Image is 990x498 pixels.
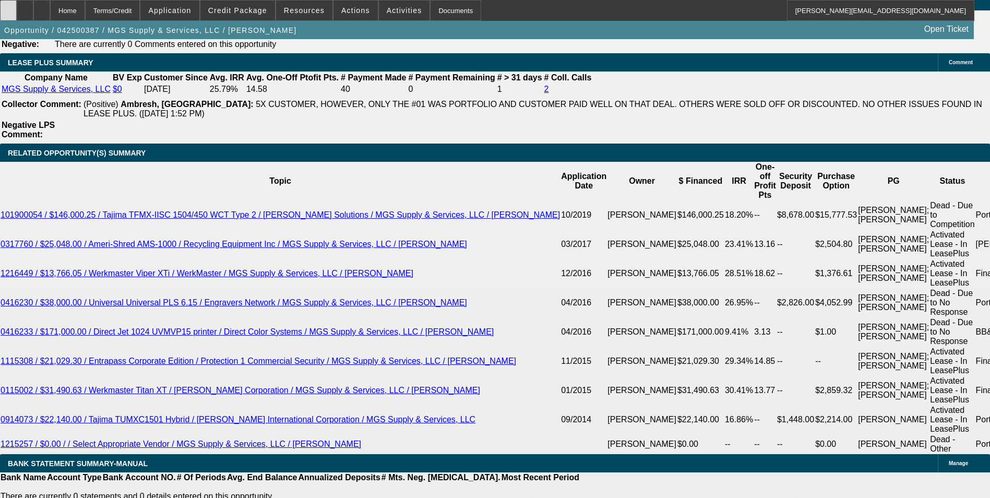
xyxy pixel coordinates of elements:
td: 09/2014 [560,405,607,434]
th: Annualized Deposits [297,472,380,483]
span: RELATED OPPORTUNITY(S) SUMMARY [8,149,146,157]
td: 29.34% [724,347,754,376]
td: Activated Lease - In LeasePlus [929,405,975,434]
span: Application [148,6,191,15]
a: 2 [544,85,549,93]
td: [PERSON_NAME] [607,347,677,376]
td: 14.85 [754,347,777,376]
th: Application Date [560,162,607,200]
td: [PERSON_NAME] [857,405,929,434]
td: -- [777,376,815,405]
b: Company Name [25,73,88,82]
td: [PERSON_NAME]; [PERSON_NAME] [857,347,929,376]
span: Credit Package [208,6,267,15]
span: Comment [949,60,973,65]
span: Opportunity / 042500387 / MGS Supply & Services, LLC / [PERSON_NAME] [4,26,296,34]
th: Avg. End Balance [226,472,298,483]
td: [PERSON_NAME] [607,376,677,405]
td: -- [777,317,815,347]
td: 40 [340,84,407,94]
td: -- [777,434,815,454]
b: Avg. IRR [210,73,244,82]
td: -- [724,434,754,454]
td: Dead - Due to Competition [929,200,975,230]
td: $2,214.00 [815,405,857,434]
th: Bank Account NO. [102,472,176,483]
button: Resources [276,1,332,20]
td: $1.00 [815,317,857,347]
td: $1,448.00 [777,405,815,434]
td: -- [815,347,857,376]
b: Avg. One-Off Ptofit Pts. [246,73,339,82]
b: Collector Comment: [2,100,81,109]
td: 9.41% [724,317,754,347]
a: 101900054 / $146,000.25 / Tajima TFMX-IISC 1504/450 WCT Type 2 / [PERSON_NAME] Solutions / MGS Su... [1,210,560,219]
td: $2,504.80 [815,230,857,259]
td: 16.86% [724,405,754,434]
button: Actions [333,1,378,20]
td: 26.95% [724,288,754,317]
b: # Coll. Calls [544,73,592,82]
th: IRR [724,162,754,200]
td: Dead - Other [929,434,975,454]
td: $1,376.61 [815,259,857,288]
b: Customer Since [144,73,208,82]
span: Actions [341,6,370,15]
a: 0416233 / $171,000.00 / Direct Jet 1024 UVMVP15 printer / Direct Color Systems / MGS Supply & Ser... [1,327,494,336]
span: 5X CUSTOMER, HOWEVER, ONLY THE #01 WAS PORTFOLIO AND CUSTOMER PAID WELL ON THAT DEAL. OTHERS WERE... [84,100,982,118]
td: [PERSON_NAME] [607,200,677,230]
td: Activated Lease - In LeasePlus [929,347,975,376]
td: $31,490.63 [677,376,724,405]
th: # Of Periods [176,472,226,483]
span: (Positive) [84,100,118,109]
th: Security Deposit [777,162,815,200]
a: Open Ticket [920,20,973,38]
td: 01/2015 [560,376,607,405]
b: # > 31 days [497,73,542,82]
a: MGS Supply & Services, LLC [2,85,111,93]
td: 28.51% [724,259,754,288]
button: Credit Package [200,1,275,20]
b: # Payment Made [341,73,406,82]
td: $2,859.32 [815,376,857,405]
td: $171,000.00 [677,317,724,347]
td: $22,140.00 [677,405,724,434]
td: $8,678.00 [777,200,815,230]
td: -- [777,347,815,376]
td: 12/2016 [560,259,607,288]
td: [PERSON_NAME]; [PERSON_NAME] [857,200,929,230]
th: Status [929,162,975,200]
td: [PERSON_NAME] [607,230,677,259]
td: $2,826.00 [777,288,815,317]
th: PG [857,162,929,200]
th: $ Financed [677,162,724,200]
b: Negative LPS Comment: [2,121,55,139]
td: 10/2019 [560,200,607,230]
td: 04/2016 [560,288,607,317]
td: [PERSON_NAME]; [PERSON_NAME] [857,230,929,259]
th: Purchase Option [815,162,857,200]
td: 13.16 [754,230,777,259]
td: $13,766.05 [677,259,724,288]
td: [PERSON_NAME]; [PERSON_NAME] [857,259,929,288]
td: -- [777,259,815,288]
td: 18.62 [754,259,777,288]
b: # Payment Remaining [408,73,495,82]
a: 1216449 / $13,766.05 / Werkmaster Viper XTi / WerkMaster / MGS Supply & Services, LLC / [PERSON_N... [1,269,413,278]
td: -- [754,288,777,317]
a: $0 [113,85,122,93]
td: [PERSON_NAME]; [PERSON_NAME] [857,317,929,347]
a: 0914073 / $22,140.00 / Tajima TUMXC1501 Hybrid / [PERSON_NAME] International Corporation / MGS Su... [1,415,475,424]
button: Application [140,1,199,20]
button: Activities [379,1,430,20]
td: [PERSON_NAME]; [PERSON_NAME] [857,376,929,405]
td: -- [754,405,777,434]
span: Resources [284,6,325,15]
td: 0 [408,84,495,94]
td: [PERSON_NAME] [607,288,677,317]
a: 0317760 / $25,048.00 / Ameri-Shred AMS-1000 / Recycling Equipment Inc / MGS Supply & Services, LL... [1,240,467,248]
td: $38,000.00 [677,288,724,317]
b: BV Exp [113,73,142,82]
td: [PERSON_NAME] [607,434,677,454]
th: Account Type [46,472,102,483]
